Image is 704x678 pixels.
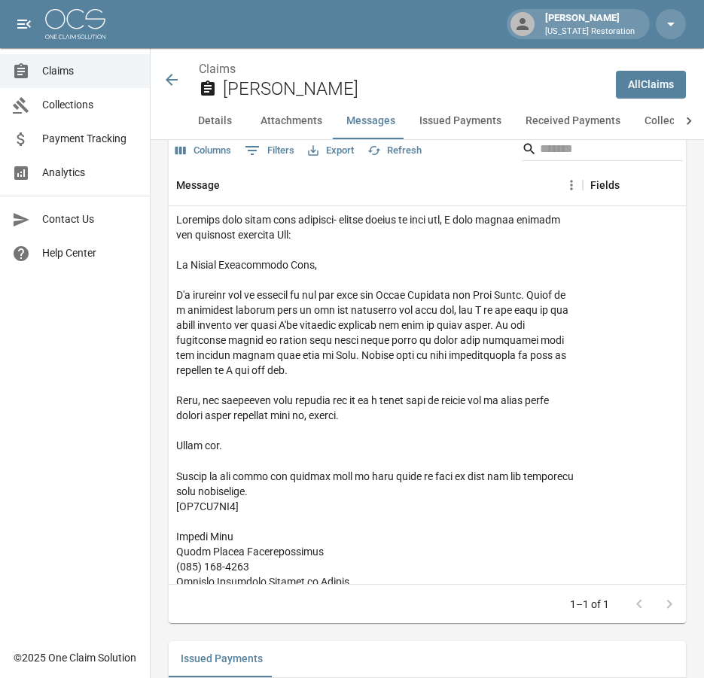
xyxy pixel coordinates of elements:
[199,62,236,76] a: Claims
[9,9,39,39] button: open drawer
[514,103,632,139] button: Received Payments
[570,597,609,612] p: 1–1 of 1
[181,103,248,139] button: Details
[42,245,138,261] span: Help Center
[169,641,686,677] div: related-list tabs
[42,131,138,147] span: Payment Tracking
[241,138,298,163] button: Show filters
[169,641,275,677] button: Issued Payments
[223,78,604,100] h2: [PERSON_NAME]
[176,212,575,649] div: Received this email from adjuster- please follow up with him, I will handle getting the contents ...
[172,139,235,163] button: Select columns
[199,60,604,78] nav: breadcrumb
[176,164,220,206] div: Message
[616,71,686,99] a: AllClaims
[220,175,241,196] button: Sort
[14,650,136,665] div: © 2025 One Claim Solution
[545,26,635,38] p: [US_STATE] Restoration
[42,211,138,227] span: Contact Us
[181,103,674,139] div: anchor tabs
[45,9,105,39] img: ocs-logo-white-transparent.png
[42,165,138,181] span: Analytics
[560,174,583,196] button: Menu
[539,11,641,38] div: [PERSON_NAME]
[42,97,138,113] span: Collections
[304,139,358,163] button: Export
[522,137,683,164] div: Search
[620,175,641,196] button: Sort
[407,103,514,139] button: Issued Payments
[364,139,425,163] button: Refresh
[169,164,583,206] div: Message
[590,164,620,206] div: Fields
[248,103,334,139] button: Attachments
[42,63,138,79] span: Claims
[334,103,407,139] button: Messages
